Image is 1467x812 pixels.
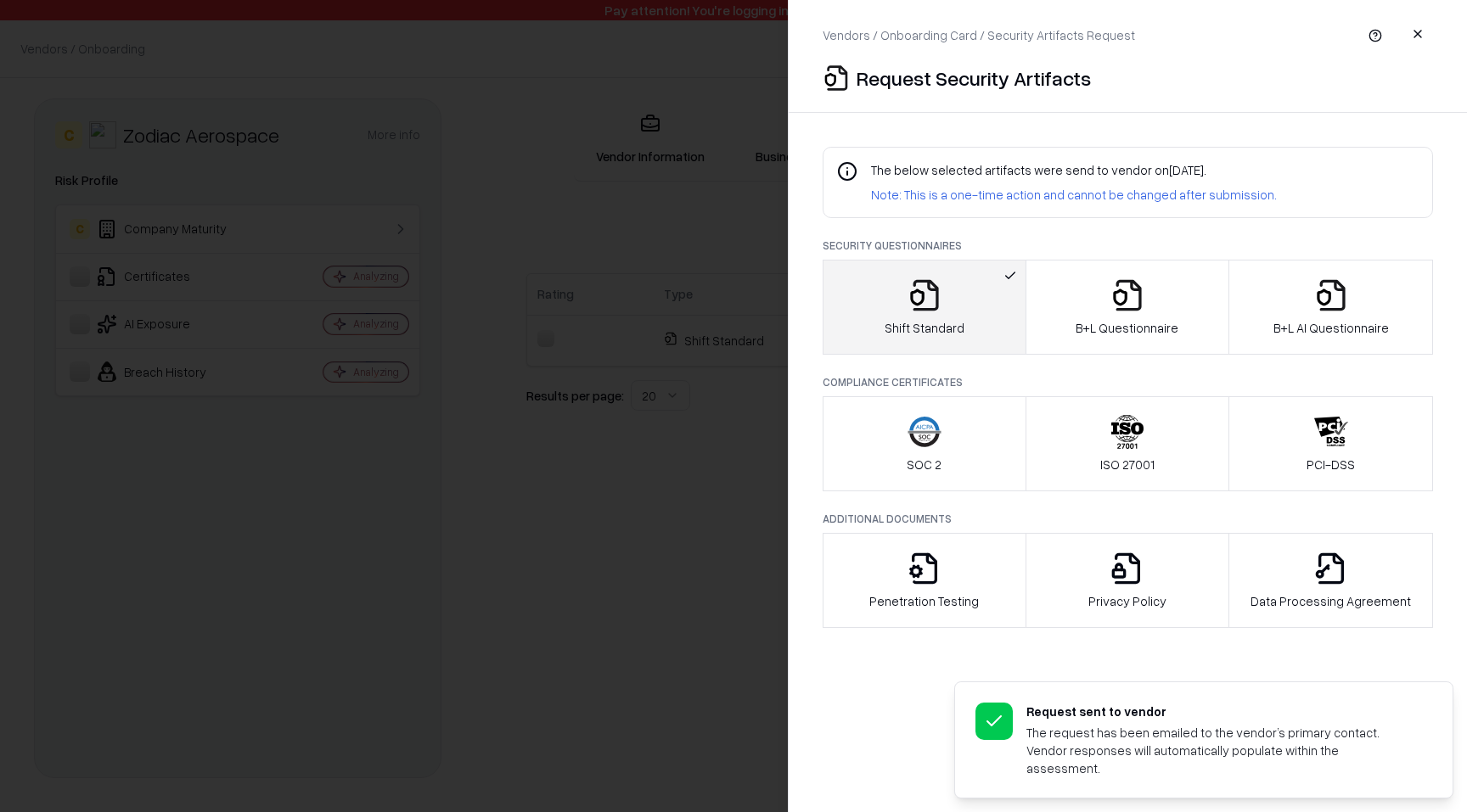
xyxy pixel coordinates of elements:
[857,64,1091,92] p: Request Security Artifacts
[823,260,1026,355] button: Shift Standard
[1026,724,1412,777] div: The request has been emailed to the vendor’s primary contact. Vendor responses will automatically...
[823,512,1433,526] p: Additional Documents
[823,396,1026,491] button: SOC 2
[823,375,1433,389] p: Compliance Certificates
[823,238,1433,253] p: Security Questionnaires
[1228,396,1433,491] button: PCI-DSS
[1251,592,1411,610] p: Data Processing Agreement
[1026,533,1230,628] button: Privacy Policy
[1228,260,1433,355] button: B+L AI Questionnaire
[1026,703,1412,720] div: Request sent to vendor
[1076,319,1178,337] p: B+L Questionnaire
[871,161,1277,179] p: The below selected artifacts were send to vendor on [DATE] .
[1026,260,1230,355] button: B+L Questionnaire
[823,26,1135,44] p: Vendors / Onboarding Card / Security Artifacts Request
[885,319,964,337] p: Shift Standard
[1100,456,1155,473] p: ISO 27001
[1228,533,1433,628] button: Data Processing Agreement
[1273,319,1389,337] p: B+L AI Questionnaire
[1026,396,1230,491] button: ISO 27001
[823,533,1026,628] button: Penetration Testing
[907,456,941,473] p: SOC 2
[869,592,979,610] p: Penetration Testing
[1307,456,1355,473] p: PCI-DSS
[871,186,1277,204] p: Note: This is a one-time action and cannot be changed after submission.
[1088,592,1166,610] p: Privacy Policy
